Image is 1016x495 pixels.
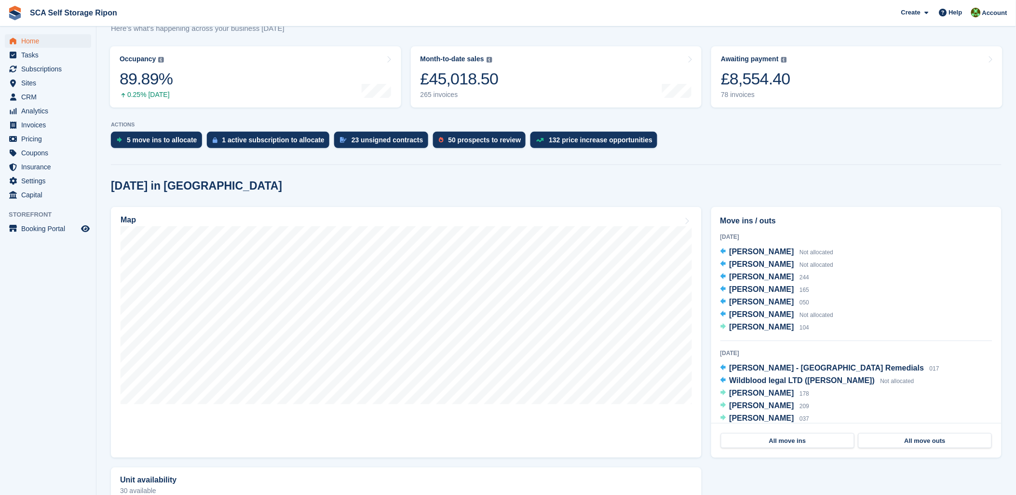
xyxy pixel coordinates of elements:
span: [PERSON_NAME] [730,298,794,306]
span: 104 [799,324,809,331]
div: 132 price increase opportunities [549,136,652,144]
a: menu [5,174,91,188]
span: [PERSON_NAME] [730,285,794,293]
a: menu [5,90,91,104]
span: [PERSON_NAME] [730,247,794,256]
span: 209 [799,403,809,410]
h2: Move ins / outs [720,215,992,227]
a: menu [5,160,91,174]
a: All move ins [721,433,854,449]
span: Booking Portal [21,222,79,235]
a: Preview store [80,223,91,234]
div: 89.89% [120,69,173,89]
div: £45,018.50 [420,69,499,89]
span: [PERSON_NAME] [730,323,794,331]
a: [PERSON_NAME] - [GEOGRAPHIC_DATA] Remedials 017 [720,362,939,375]
a: [PERSON_NAME] 165 [720,284,810,296]
img: prospect-51fa495bee0391a8d652442698ab0144808aea92771e9ea1ae160a38d050c398.svg [439,137,444,143]
p: 30 available [120,487,692,494]
span: Help [949,8,962,17]
a: menu [5,76,91,90]
a: 1 active subscription to allocate [207,132,334,153]
span: 017 [930,365,939,372]
div: £8,554.40 [721,69,790,89]
a: Awaiting payment £8,554.40 78 invoices [711,46,1002,108]
span: 165 [799,287,809,293]
span: Invoices [21,118,79,132]
span: Home [21,34,79,48]
span: Pricing [21,132,79,146]
div: [DATE] [720,349,992,357]
a: menu [5,188,91,202]
span: Coupons [21,146,79,160]
span: [PERSON_NAME] [730,414,794,422]
a: Wildblood legal LTD ([PERSON_NAME]) Not allocated [720,375,914,387]
span: Account [982,8,1007,18]
a: menu [5,146,91,160]
span: [PERSON_NAME] - [GEOGRAPHIC_DATA] Remedials [730,364,924,372]
div: 265 invoices [420,91,499,99]
div: 0.25% [DATE] [120,91,173,99]
span: Insurance [21,160,79,174]
span: 037 [799,415,809,422]
div: Month-to-date sales [420,55,484,63]
img: active_subscription_to_allocate_icon-d502201f5373d7db506a760aba3b589e785aa758c864c3986d89f69b8ff3... [213,137,217,143]
a: [PERSON_NAME] 178 [720,387,810,400]
a: Map [111,207,702,458]
p: ACTIONS [111,122,1002,128]
a: menu [5,48,91,62]
a: Month-to-date sales £45,018.50 265 invoices [411,46,702,108]
span: Not allocated [881,378,914,385]
div: 1 active subscription to allocate [222,136,325,144]
span: 178 [799,390,809,397]
a: menu [5,118,91,132]
a: [PERSON_NAME] 037 [720,412,810,425]
a: [PERSON_NAME] Not allocated [720,309,834,321]
span: Not allocated [799,261,833,268]
p: Here's what's happening across your business [DATE] [111,23,294,34]
span: [PERSON_NAME] [730,310,794,318]
span: [PERSON_NAME] [730,260,794,268]
div: 50 prospects to review [448,136,521,144]
img: icon-info-grey-7440780725fd019a000dd9b08b2336e03edf1995a4989e88bcd33f0948082b44.svg [158,57,164,63]
span: Not allocated [799,249,833,256]
h2: Unit availability [120,476,176,484]
span: [PERSON_NAME] [730,273,794,281]
a: menu [5,222,91,235]
span: Capital [21,188,79,202]
a: [PERSON_NAME] 244 [720,271,810,284]
div: [DATE] [720,233,992,241]
a: [PERSON_NAME] Not allocated [720,259,834,271]
a: 132 price increase opportunities [530,132,662,153]
a: 50 prospects to review [433,132,531,153]
a: 23 unsigned contracts [334,132,433,153]
span: CRM [21,90,79,104]
a: [PERSON_NAME] 104 [720,321,810,334]
img: move_ins_to_allocate_icon-fdf77a2bb77ea45bf5b3d319d69a93e2d87916cf1d5bf7949dd705db3b84f3ca.svg [117,137,122,143]
span: Settings [21,174,79,188]
a: menu [5,132,91,146]
span: Wildblood legal LTD ([PERSON_NAME]) [730,376,875,385]
a: 5 move ins to allocate [111,132,207,153]
span: [PERSON_NAME] [730,401,794,410]
div: 78 invoices [721,91,790,99]
div: Occupancy [120,55,156,63]
a: All move outs [858,433,992,449]
a: menu [5,34,91,48]
img: stora-icon-8386f47178a22dfd0bd8f6a31ec36ba5ce8667c1dd55bd0f319d3a0aa187defe.svg [8,6,22,20]
a: Occupancy 89.89% 0.25% [DATE] [110,46,401,108]
img: contract_signature_icon-13c848040528278c33f63329250d36e43548de30e8caae1d1a13099fd9432cc5.svg [340,137,347,143]
h2: [DATE] in [GEOGRAPHIC_DATA] [111,179,282,192]
span: 050 [799,299,809,306]
div: 23 unsigned contracts [352,136,423,144]
div: 5 move ins to allocate [127,136,197,144]
span: 244 [799,274,809,281]
span: Not allocated [799,312,833,318]
span: Sites [21,76,79,90]
img: icon-info-grey-7440780725fd019a000dd9b08b2336e03edf1995a4989e88bcd33f0948082b44.svg [781,57,787,63]
img: icon-info-grey-7440780725fd019a000dd9b08b2336e03edf1995a4989e88bcd33f0948082b44.svg [487,57,492,63]
span: Storefront [9,210,96,220]
img: Kelly Neesham [971,8,981,17]
span: [PERSON_NAME] [730,389,794,397]
span: Tasks [21,48,79,62]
